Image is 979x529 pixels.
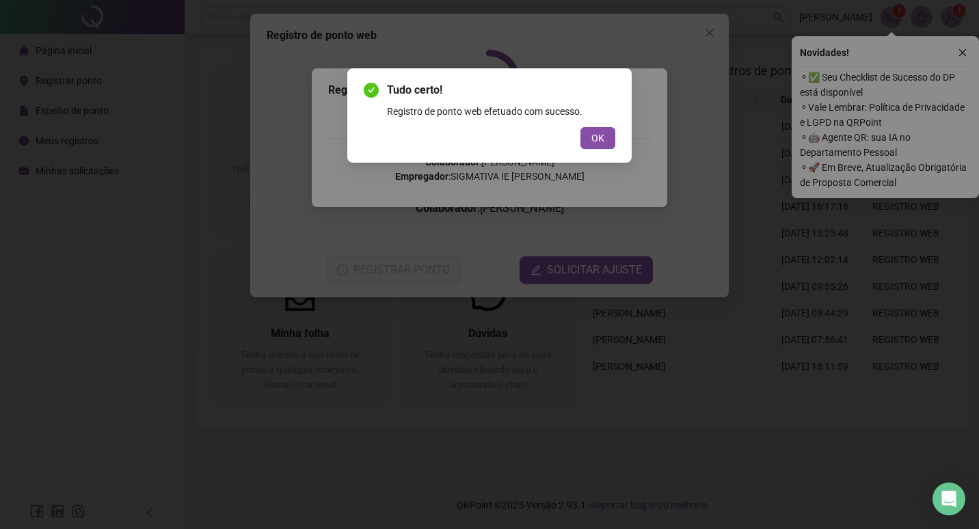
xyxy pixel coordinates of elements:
div: Open Intercom Messenger [933,483,965,515]
div: Registro de ponto web efetuado com sucesso. [387,104,615,119]
span: OK [591,131,604,146]
button: OK [580,127,615,149]
span: Tudo certo! [387,82,615,98]
span: check-circle [364,83,379,98]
